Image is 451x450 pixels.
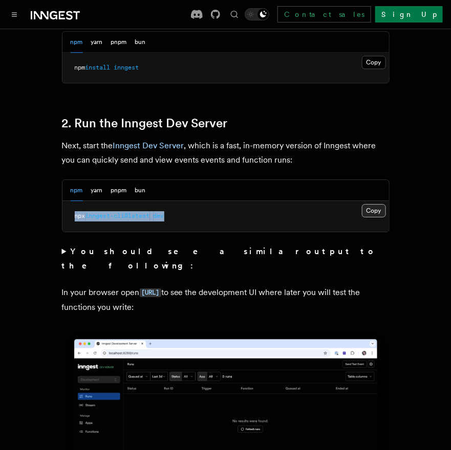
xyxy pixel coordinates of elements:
button: Copy [362,56,386,69]
summary: You should see a similar output to the following: [62,244,390,273]
button: bun [135,32,146,53]
code: [URL] [140,288,161,297]
button: npm [71,180,83,201]
button: npm [71,32,83,53]
span: dev [154,212,164,219]
button: pnpm [111,180,127,201]
span: npm [75,64,85,71]
a: Sign Up [375,6,443,22]
button: Toggle navigation [8,8,20,20]
button: pnpm [111,32,127,53]
strong: You should see a similar output to the following: [62,246,377,271]
button: Find something... [228,8,241,20]
span: npx [75,212,85,219]
span: inngest-cli@latest [85,212,150,219]
button: Toggle dark mode [245,8,269,20]
span: inngest [114,64,139,71]
span: install [85,64,111,71]
button: yarn [91,180,103,201]
p: Next, start the , which is a fast, in-memory version of Inngest where you can quickly send and vi... [62,139,390,167]
a: Inngest Dev Server [113,141,184,150]
a: 2. Run the Inngest Dev Server [62,116,228,130]
button: yarn [91,32,103,53]
button: Copy [362,204,386,217]
p: In your browser open to see the development UI where later you will test the functions you write: [62,285,390,314]
a: Contact sales [277,6,371,22]
a: [URL] [140,287,161,297]
button: bun [135,180,146,201]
